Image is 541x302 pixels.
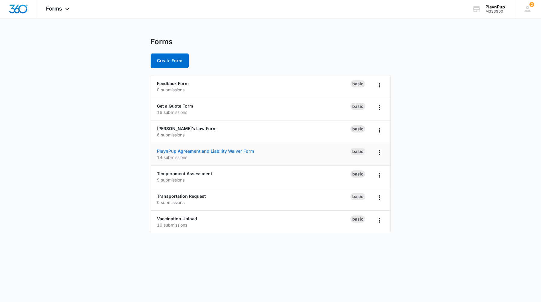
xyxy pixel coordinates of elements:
[157,126,217,131] a: [PERSON_NAME]’s Law Form
[375,215,384,225] button: Overflow Menu
[157,103,193,108] a: Get a Quote Form
[151,37,173,46] h1: Forms
[157,216,197,221] a: Vaccination Upload
[529,2,534,7] div: notifications count
[350,170,365,178] div: Basic
[157,109,350,115] p: 16 submissions
[350,193,365,200] div: Basic
[46,5,62,12] span: Forms
[350,148,365,155] div: Basic
[157,154,350,160] p: 14 submissions
[350,125,365,133] div: Basic
[157,148,254,154] a: PlaynPup Agreement and Liability Waiver Form
[375,103,384,112] button: Overflow Menu
[350,80,365,87] div: Basic
[157,222,350,228] p: 10 submissions
[350,215,365,223] div: Basic
[375,80,384,90] button: Overflow Menu
[375,148,384,157] button: Overflow Menu
[350,103,365,110] div: Basic
[157,81,189,86] a: Feedback Form
[157,177,350,183] p: 9 submissions
[375,125,384,135] button: Overflow Menu
[485,5,505,9] div: account name
[529,2,534,7] span: 2
[157,132,350,138] p: 6 submissions
[151,53,189,68] button: Create Form
[485,9,505,14] div: account id
[157,87,350,93] p: 0 submissions
[157,171,212,176] a: Temperament Assessment
[157,199,350,206] p: 0 submissions
[375,170,384,180] button: Overflow Menu
[157,194,206,199] a: Transportation Request
[375,193,384,203] button: Overflow Menu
